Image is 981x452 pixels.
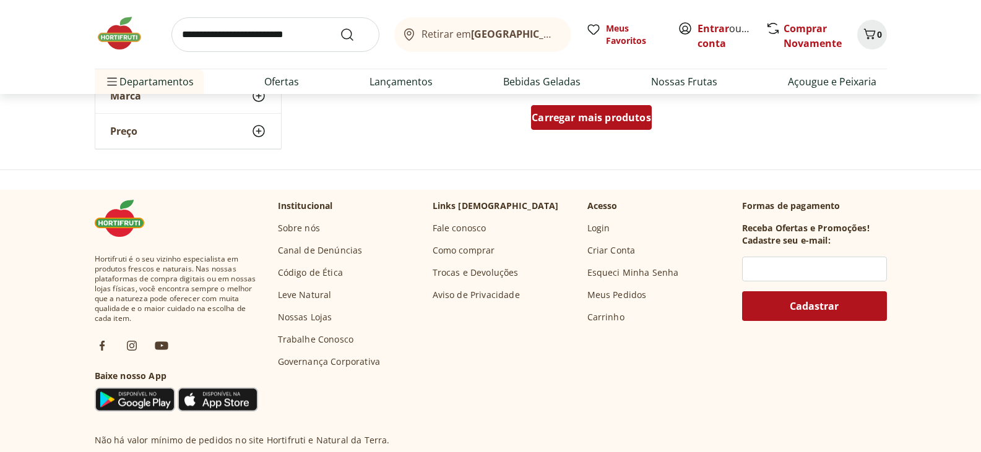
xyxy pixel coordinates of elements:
a: Como comprar [433,244,495,257]
img: ytb [154,338,169,353]
a: Criar conta [698,22,766,50]
span: 0 [877,28,882,40]
span: Marca [110,90,141,102]
h3: Cadastre seu e-mail: [742,234,831,247]
span: Meus Favoritos [606,22,663,47]
a: Canal de Denúncias [278,244,363,257]
span: ou [698,21,753,51]
p: Links [DEMOGRAPHIC_DATA] [433,200,559,212]
button: Cadastrar [742,291,887,321]
a: Criar Conta [587,244,636,257]
a: Meus Pedidos [587,289,647,301]
span: Preço [110,125,137,137]
a: Carregar mais produtos [531,105,652,135]
a: Meus Favoritos [586,22,663,47]
a: Entrar [698,22,729,35]
span: Carregar mais produtos [532,113,651,122]
img: Hortifruti [95,15,157,52]
span: Hortifruti é o seu vizinho especialista em produtos frescos e naturais. Nas nossas plataformas de... [95,254,258,323]
p: Acesso [587,200,618,212]
p: Formas de pagamento [742,200,887,212]
a: Ofertas [264,74,299,89]
a: Leve Natural [278,289,332,301]
a: Trabalhe Conosco [278,333,354,346]
img: Google Play Icon [95,387,175,412]
button: Marca [95,79,281,113]
span: Cadastrar [790,301,839,311]
img: Hortifruti [95,200,157,237]
a: Nossas Lojas [278,311,332,323]
a: Governança Corporativa [278,356,381,368]
a: Nossas Frutas [651,74,717,89]
a: Login [587,222,610,234]
a: Código de Ética [278,267,343,279]
a: Trocas e Devoluções [433,267,519,279]
button: Submit Search [340,27,369,42]
button: Carrinho [857,20,887,49]
a: Esqueci Minha Senha [587,267,679,279]
span: Retirar em [421,28,558,40]
span: Departamentos [105,67,194,96]
a: Fale conosco [433,222,486,234]
button: Retirar em[GEOGRAPHIC_DATA]/[GEOGRAPHIC_DATA] [394,17,571,52]
a: Sobre nós [278,222,320,234]
h3: Baixe nosso App [95,370,258,382]
p: Não há valor mínimo de pedidos no site Hortifruti e Natural da Terra. [95,434,390,446]
img: ig [124,338,139,353]
input: search [171,17,379,52]
a: Aviso de Privacidade [433,289,520,301]
b: [GEOGRAPHIC_DATA]/[GEOGRAPHIC_DATA] [471,27,680,41]
button: Menu [105,67,119,96]
button: Preço [95,114,281,148]
img: fb [95,338,110,353]
a: Carrinho [587,311,624,323]
a: Comprar Novamente [784,22,842,50]
h3: Receba Ofertas e Promoções! [742,222,870,234]
a: Açougue e Peixaria [788,74,876,89]
p: Institucional [278,200,333,212]
a: Bebidas Geladas [503,74,581,89]
img: App Store Icon [178,387,258,412]
a: Lançamentos [369,74,433,89]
